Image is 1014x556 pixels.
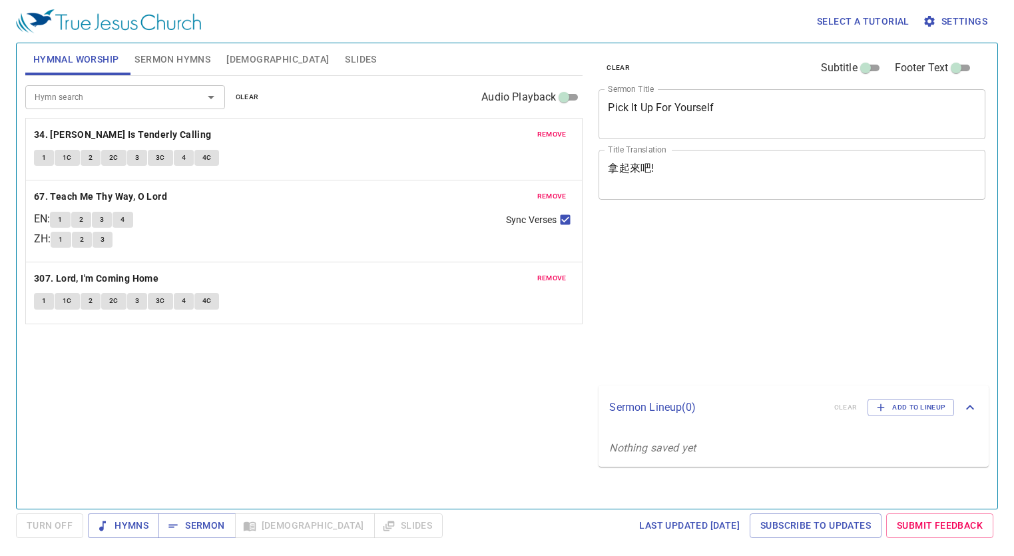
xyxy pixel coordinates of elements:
[42,152,46,164] span: 1
[34,211,50,227] p: EN :
[148,293,173,309] button: 3C
[537,129,567,140] span: remove
[55,150,80,166] button: 1C
[639,517,740,534] span: Last updated [DATE]
[99,517,148,534] span: Hymns
[156,295,165,307] span: 3C
[920,9,993,34] button: Settings
[121,214,125,226] span: 4
[609,441,696,454] i: Nothing saved yet
[34,150,54,166] button: 1
[50,212,70,228] button: 1
[135,152,139,164] span: 3
[72,232,92,248] button: 2
[169,517,224,534] span: Sermon
[127,150,147,166] button: 3
[537,272,567,284] span: remove
[156,152,165,164] span: 3C
[608,162,976,187] textarea: 拿起來吧!
[92,212,112,228] button: 3
[537,190,567,202] span: remove
[345,51,376,68] span: Slides
[182,152,186,164] span: 4
[81,150,101,166] button: 2
[817,13,909,30] span: Select a tutorial
[876,402,945,414] span: Add to Lineup
[202,295,212,307] span: 4C
[101,293,127,309] button: 2C
[100,214,104,226] span: 3
[599,60,638,76] button: clear
[34,293,54,309] button: 1
[481,89,556,105] span: Audio Playback
[71,212,91,228] button: 2
[812,9,915,34] button: Select a tutorial
[33,51,119,68] span: Hymnal Worship
[609,400,823,416] p: Sermon Lineup ( 0 )
[81,293,101,309] button: 2
[886,513,993,538] a: Submit Feedback
[34,231,51,247] p: ZH :
[88,513,159,538] button: Hymns
[89,152,93,164] span: 2
[529,270,575,286] button: remove
[34,188,167,205] b: 67. Teach Me Thy Way, O Lord
[63,152,72,164] span: 1C
[59,234,63,246] span: 1
[236,91,259,103] span: clear
[109,152,119,164] span: 2C
[42,295,46,307] span: 1
[194,150,220,166] button: 4C
[529,188,575,204] button: remove
[80,234,84,246] span: 2
[34,188,170,205] button: 67. Teach Me Thy Way, O Lord
[148,150,173,166] button: 3C
[925,13,987,30] span: Settings
[506,213,557,227] span: Sync Verses
[599,386,989,429] div: Sermon Lineup(0)clearAdd to Lineup
[158,513,235,538] button: Sermon
[34,127,214,143] button: 34. [PERSON_NAME] Is Tenderly Calling
[608,101,976,127] textarea: Pick It Up For Yourself
[593,214,909,381] iframe: from-child
[750,513,882,538] a: Subscribe to Updates
[58,214,62,226] span: 1
[634,513,745,538] a: Last updated [DATE]
[34,270,161,287] button: 307. Lord, I'm Coming Home
[101,150,127,166] button: 2C
[134,51,210,68] span: Sermon Hymns
[821,60,858,76] span: Subtitle
[202,152,212,164] span: 4C
[101,234,105,246] span: 3
[174,293,194,309] button: 4
[529,127,575,142] button: remove
[868,399,954,416] button: Add to Lineup
[93,232,113,248] button: 3
[194,293,220,309] button: 4C
[607,62,630,74] span: clear
[34,270,158,287] b: 307. Lord, I'm Coming Home
[55,293,80,309] button: 1C
[89,295,93,307] span: 2
[16,9,201,33] img: True Jesus Church
[897,517,983,534] span: Submit Feedback
[182,295,186,307] span: 4
[895,60,949,76] span: Footer Text
[127,293,147,309] button: 3
[174,150,194,166] button: 4
[226,51,329,68] span: [DEMOGRAPHIC_DATA]
[63,295,72,307] span: 1C
[51,232,71,248] button: 1
[34,127,212,143] b: 34. [PERSON_NAME] Is Tenderly Calling
[109,295,119,307] span: 2C
[79,214,83,226] span: 2
[202,88,220,107] button: Open
[228,89,267,105] button: clear
[760,517,871,534] span: Subscribe to Updates
[113,212,132,228] button: 4
[135,295,139,307] span: 3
